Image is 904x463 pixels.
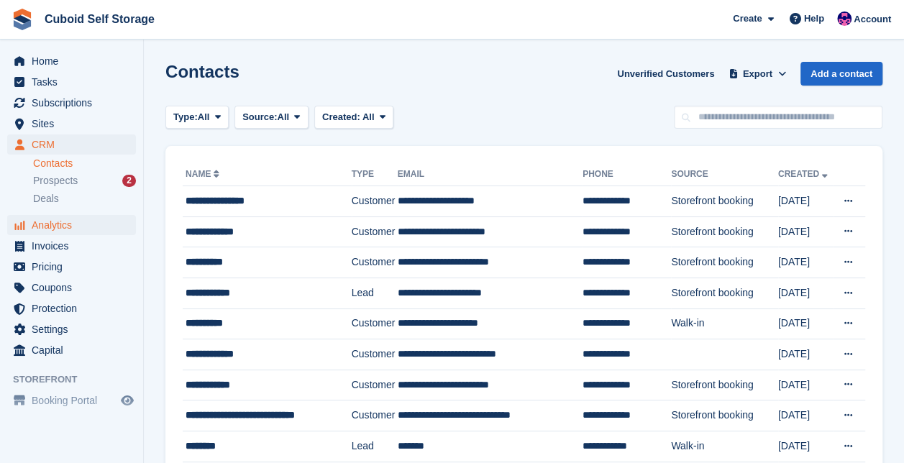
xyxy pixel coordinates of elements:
a: menu [7,93,136,113]
a: Preview store [119,392,136,409]
img: stora-icon-8386f47178a22dfd0bd8f6a31ec36ba5ce8667c1dd55bd0f319d3a0aa187defe.svg [12,9,33,30]
span: Created: [322,111,360,122]
td: [DATE] [778,308,834,339]
span: Account [854,12,891,27]
span: Home [32,51,118,71]
a: Unverified Customers [611,62,720,86]
a: menu [7,278,136,298]
a: menu [7,319,136,339]
a: Deals [33,191,136,206]
a: Contacts [33,157,136,170]
a: menu [7,236,136,256]
span: Prospects [33,174,78,188]
td: Storefront booking [671,247,778,278]
button: Type: All [165,106,229,129]
td: [DATE] [778,278,834,308]
button: Source: All [234,106,309,129]
span: Tasks [32,72,118,92]
td: Customer [352,308,398,339]
span: All [278,110,290,124]
td: [DATE] [778,400,834,431]
a: Name [186,169,222,179]
span: Subscriptions [32,93,118,113]
th: Type [352,163,398,186]
td: [DATE] [778,216,834,247]
span: All [362,111,375,122]
td: Customer [352,216,398,247]
button: Created: All [314,106,393,129]
td: [DATE] [778,247,834,278]
a: Add a contact [800,62,882,86]
td: Walk-in [671,431,778,462]
td: [DATE] [778,431,834,462]
span: Source: [242,110,277,124]
a: Prospects 2 [33,173,136,188]
span: Booking Portal [32,390,118,411]
td: [DATE] [778,370,834,400]
td: Customer [352,186,398,217]
a: Created [778,169,831,179]
button: Export [726,62,789,86]
span: Deals [33,192,59,206]
td: Customer [352,370,398,400]
a: menu [7,215,136,235]
div: 2 [122,175,136,187]
td: Customer [352,400,398,431]
a: menu [7,51,136,71]
a: menu [7,390,136,411]
span: All [198,110,210,124]
span: CRM [32,134,118,155]
img: Gurpreet Dev [837,12,852,26]
td: Customer [352,339,398,370]
span: Storefront [13,372,143,387]
td: Storefront booking [671,370,778,400]
td: Customer [352,247,398,278]
span: Invoices [32,236,118,256]
td: [DATE] [778,339,834,370]
a: menu [7,257,136,277]
a: Cuboid Self Storage [39,7,160,31]
td: Storefront booking [671,278,778,308]
a: menu [7,72,136,92]
td: Lead [352,431,398,462]
h1: Contacts [165,62,239,81]
th: Email [398,163,583,186]
span: Settings [32,319,118,339]
span: Pricing [32,257,118,277]
td: Storefront booking [671,400,778,431]
span: Capital [32,340,118,360]
a: menu [7,298,136,318]
td: Storefront booking [671,216,778,247]
th: Source [671,163,778,186]
span: Export [743,67,772,81]
span: Sites [32,114,118,134]
td: Walk-in [671,308,778,339]
span: Coupons [32,278,118,298]
a: menu [7,114,136,134]
td: Storefront booking [671,186,778,217]
td: Lead [352,278,398,308]
span: Help [804,12,824,26]
a: menu [7,134,136,155]
a: menu [7,340,136,360]
span: Protection [32,298,118,318]
th: Phone [583,163,671,186]
span: Type: [173,110,198,124]
span: Analytics [32,215,118,235]
td: [DATE] [778,186,834,217]
span: Create [733,12,762,26]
